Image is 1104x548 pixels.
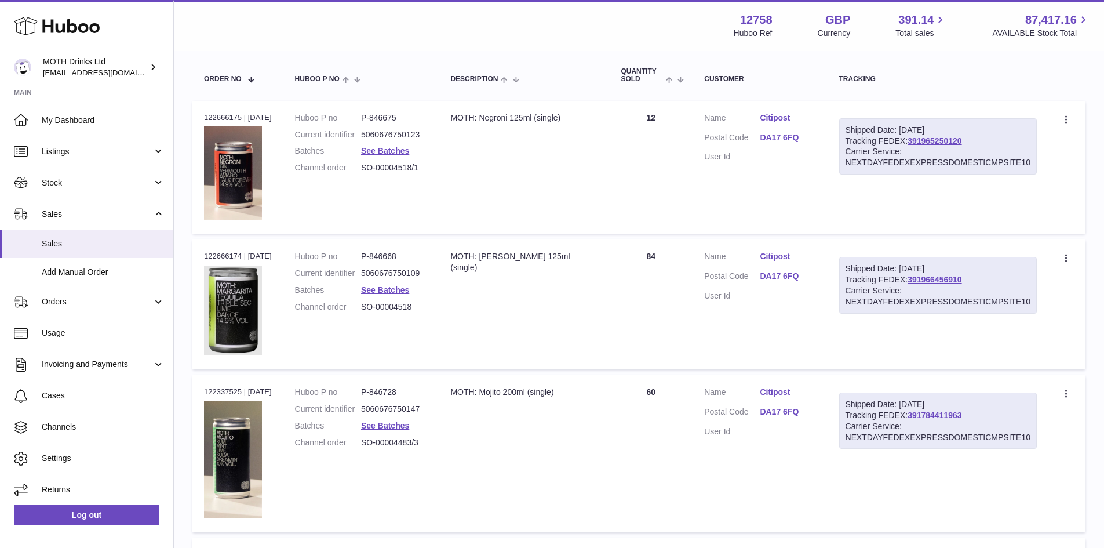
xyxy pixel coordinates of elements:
[43,68,170,77] span: [EMAIL_ADDRESS][DOMAIN_NAME]
[295,129,361,140] dt: Current identifier
[361,387,427,398] dd: P-846728
[704,75,815,83] div: Customer
[846,421,1030,443] div: Carrier Service: NEXTDAYFEDEXEXPRESSDOMESTICMPSITE10
[361,421,409,430] a: See Batches
[361,302,427,313] dd: SO-00004518
[295,251,361,262] dt: Huboo P no
[908,136,961,146] a: 391965250120
[895,28,947,39] span: Total sales
[846,146,1030,168] div: Carrier Service: NEXTDAYFEDEXEXPRESSDOMESTICMPSITE10
[609,101,693,234] td: 12
[734,28,773,39] div: Huboo Ref
[42,328,165,339] span: Usage
[895,12,947,39] a: 391.14 Total sales
[760,407,815,418] a: DA17 6FQ
[42,390,165,401] span: Cases
[361,404,427,415] dd: 5060676750147
[846,125,1030,136] div: Shipped Date: [DATE]
[295,268,361,279] dt: Current identifier
[760,387,815,398] a: Citipost
[42,177,152,188] span: Stock
[704,251,760,265] dt: Name
[204,401,262,518] img: 127581729091276.png
[42,146,152,157] span: Listings
[450,112,597,124] div: MOTH: Negroni 125ml (single)
[839,75,1037,83] div: Tracking
[846,285,1030,307] div: Carrier Service: NEXTDAYFEDEXEXPRESSDOMESTICMPSITE10
[846,399,1030,410] div: Shipped Date: [DATE]
[295,112,361,124] dt: Huboo P no
[295,387,361,398] dt: Huboo P no
[204,75,242,83] span: Order No
[609,239,693,369] td: 84
[42,359,152,370] span: Invoicing and Payments
[361,268,427,279] dd: 5060676750109
[42,209,152,220] span: Sales
[992,12,1090,39] a: 87,417.16 AVAILABLE Stock Total
[1025,12,1077,28] span: 87,417.16
[825,12,850,28] strong: GBP
[760,132,815,143] a: DA17 6FQ
[704,291,760,302] dt: User Id
[42,267,165,278] span: Add Manual Order
[760,271,815,282] a: DA17 6FQ
[295,162,361,173] dt: Channel order
[704,426,760,437] dt: User Id
[42,422,165,433] span: Channels
[42,484,165,495] span: Returns
[839,393,1037,449] div: Tracking FEDEX:
[818,28,851,39] div: Currency
[621,68,662,83] span: Quantity Sold
[361,112,427,124] dd: P-846675
[204,387,272,397] div: 122337525 | [DATE]
[898,12,934,28] span: 391.14
[450,387,597,398] div: MOTH: Mojito 200ml (single)
[295,285,361,296] dt: Batches
[704,151,760,162] dt: User Id
[361,285,409,295] a: See Batches
[14,59,31,76] img: internalAdmin-12758@internal.huboo.com
[846,263,1030,274] div: Shipped Date: [DATE]
[204,251,272,262] div: 122666174 | [DATE]
[704,271,760,285] dt: Postal Code
[42,296,152,307] span: Orders
[204,266,262,355] img: 127581694602485.png
[992,28,1090,39] span: AVAILABLE Stock Total
[42,453,165,464] span: Settings
[295,75,340,83] span: Huboo P no
[839,118,1037,175] div: Tracking FEDEX:
[295,302,361,313] dt: Channel order
[14,505,159,525] a: Log out
[450,75,498,83] span: Description
[740,12,773,28] strong: 12758
[839,257,1037,314] div: Tracking FEDEX:
[704,112,760,126] dt: Name
[295,404,361,415] dt: Current identifier
[760,112,815,124] a: Citipost
[908,275,961,284] a: 391966456910
[204,112,272,123] div: 122666175 | [DATE]
[704,387,760,401] dt: Name
[361,251,427,262] dd: P-846668
[609,375,693,532] td: 60
[295,146,361,157] dt: Batches
[760,251,815,262] a: Citipost
[361,146,409,155] a: See Batches
[42,115,165,126] span: My Dashboard
[361,437,427,448] dd: SO-00004483/3
[450,251,597,273] div: MOTH: [PERSON_NAME] 125ml (single)
[908,411,961,420] a: 391784411963
[43,56,147,78] div: MOTH Drinks Ltd
[361,129,427,140] dd: 5060676750123
[361,162,427,173] dd: SO-00004518/1
[295,437,361,448] dt: Channel order
[295,420,361,431] dt: Batches
[704,407,760,420] dt: Postal Code
[204,126,262,219] img: 127581729091221.png
[704,132,760,146] dt: Postal Code
[42,238,165,249] span: Sales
